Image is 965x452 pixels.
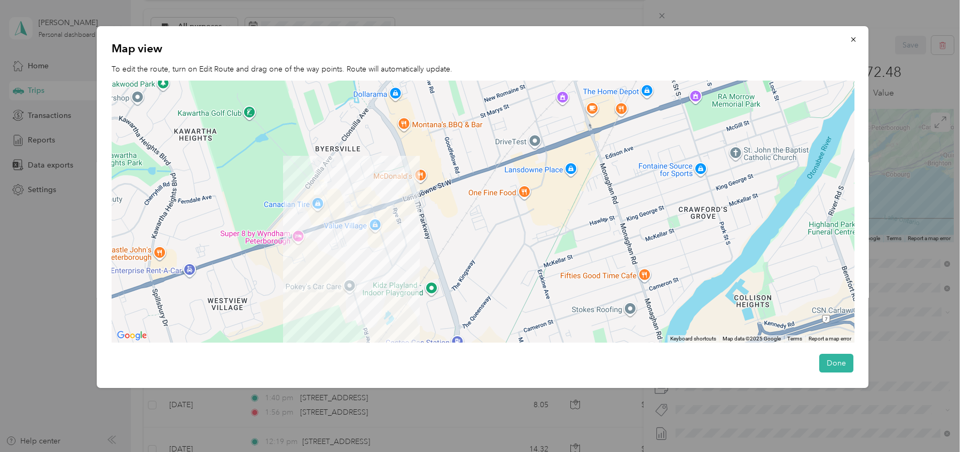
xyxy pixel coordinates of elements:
[670,335,716,343] button: Keyboard shortcuts
[114,329,150,343] img: Google
[112,64,854,75] p: To edit the route, turn on Edit Route and drag one of the way points. Route will automatically up...
[787,336,802,342] a: Terms (opens in new tab)
[905,392,965,452] iframe: Everlance-gr Chat Button Frame
[114,329,150,343] a: Open this area in Google Maps (opens a new window)
[723,336,781,342] span: Map data ©2025 Google
[112,41,854,56] p: Map view
[819,354,853,372] button: Done
[809,336,851,342] a: Report a map error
